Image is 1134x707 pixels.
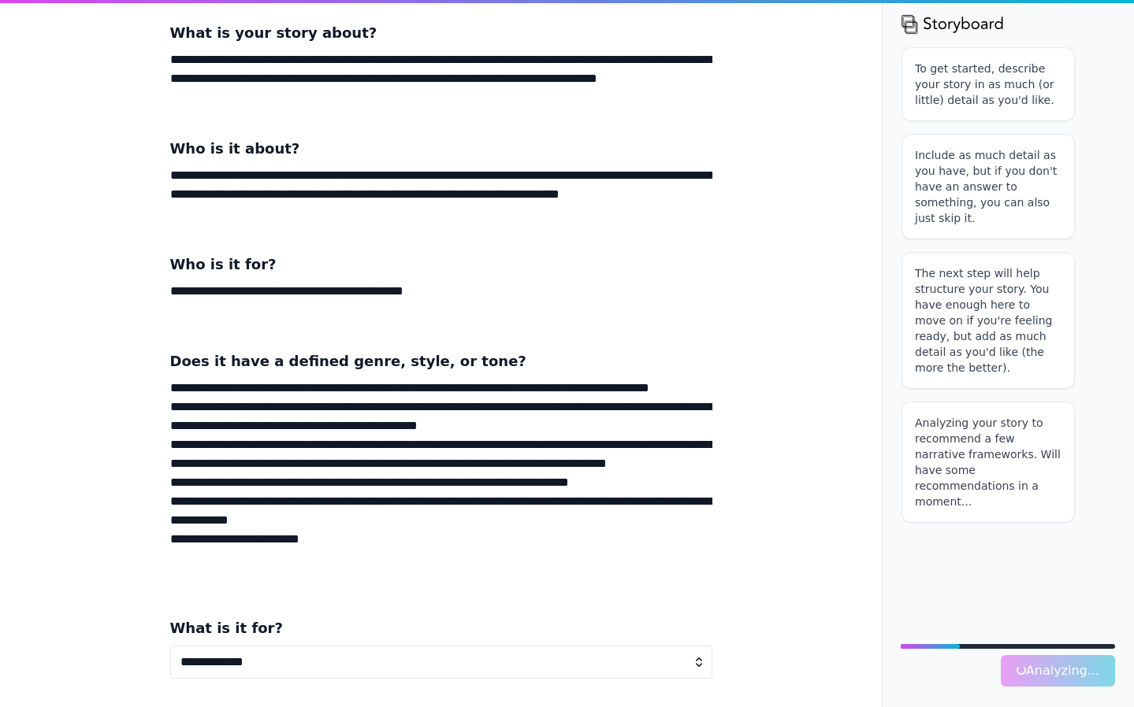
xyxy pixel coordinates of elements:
[915,265,1061,376] p: The next step will help structure your story. You have enough here to move on if you're feeling r...
[1001,655,1115,687] button: loadingAnalyzing...
[1015,664,1028,676] span: loading
[170,22,712,44] h3: What is your story about?
[915,61,1061,108] p: To get started, describe your story in as much (or little) detail as you'd like.
[902,13,1004,35] img: storyboard
[1017,663,1099,678] span: Analyzing...
[170,617,712,639] h3: What is it for?
[915,147,1061,226] p: Include as much detail as you have, but if you don't have an answer to something, you can also ju...
[915,415,1061,509] p: Analyzing your story to recommend a few narrative frameworks. Will have some recommendations in a...
[170,254,712,276] h3: Who is it for?
[170,138,712,160] h3: Who is it about?
[170,350,712,372] h3: Does it have a defined genre, style, or tone?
